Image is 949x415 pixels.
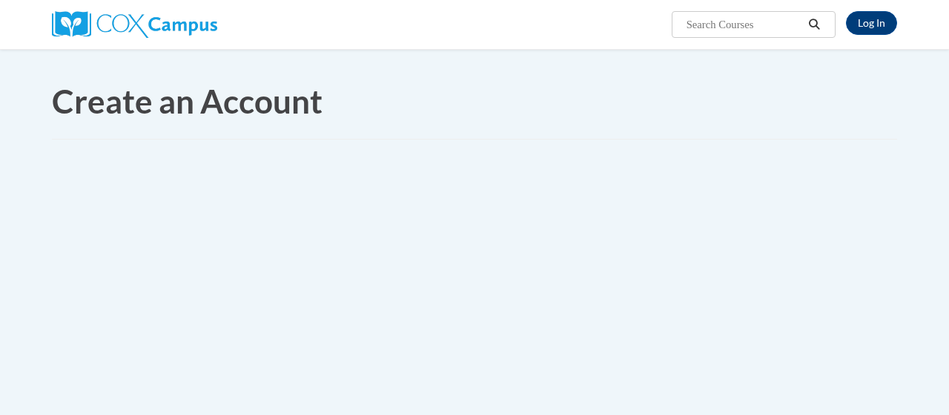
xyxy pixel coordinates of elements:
[685,16,804,33] input: Search Courses
[808,19,821,30] i: 
[52,17,217,30] a: Cox Campus
[52,82,323,120] span: Create an Account
[804,16,826,33] button: Search
[846,11,897,35] a: Log In
[52,11,217,38] img: Cox Campus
